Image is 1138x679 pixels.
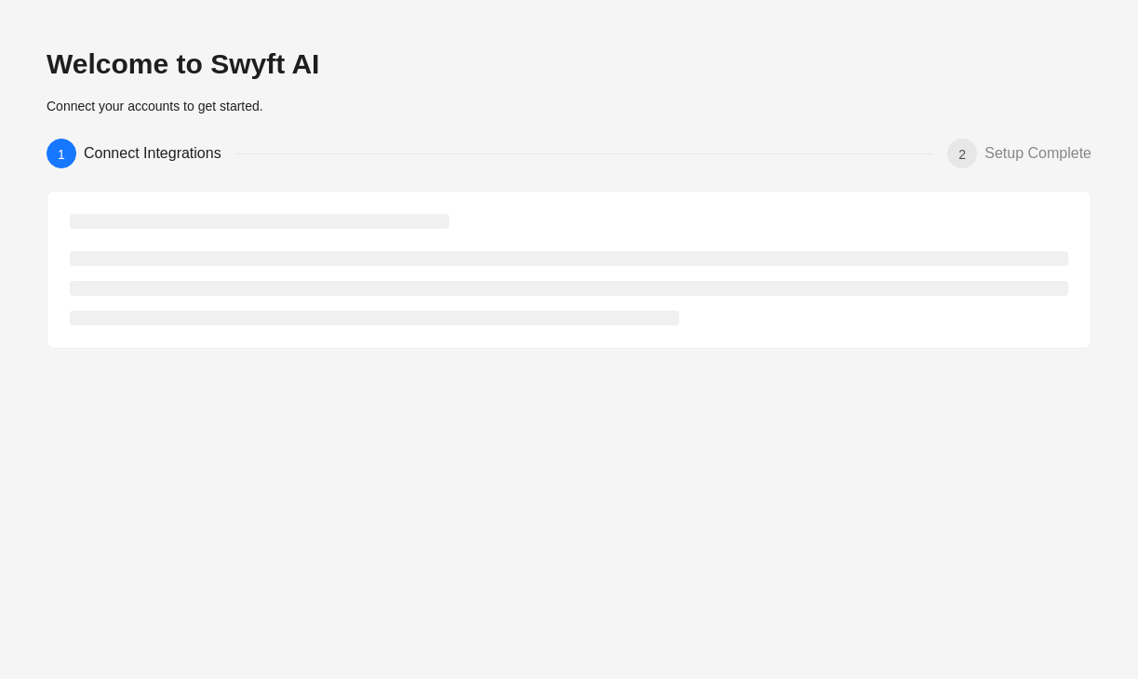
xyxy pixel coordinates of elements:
[47,99,263,113] span: Connect your accounts to get started.
[58,147,65,162] span: 1
[958,147,966,162] span: 2
[84,139,236,168] div: Connect Integrations
[984,139,1091,168] div: Setup Complete
[47,47,1091,82] h2: Welcome to Swyft AI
